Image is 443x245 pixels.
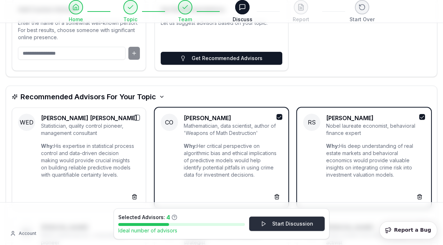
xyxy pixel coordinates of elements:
h3: [PERSON_NAME] [184,114,283,122]
button: Account [6,228,41,239]
span: Selected Advisors: [118,214,165,221]
span: Start Over [350,16,375,23]
button: Get Recommended Advisors [161,52,283,65]
span: 4 [166,213,170,222]
span: Ideal number of advisors [118,227,177,233]
span: RS [303,114,320,131]
span: Account [19,231,36,236]
span: WED [18,114,35,131]
p: Enter the name of a somewhat well-known person. For best results, choose someone with significant... [18,19,140,41]
h3: [PERSON_NAME] [326,114,425,122]
div: Mathematician, data scientist, author of 'Weapons of Math Destruction' [184,122,283,137]
span: Team [178,16,192,23]
span: Why: [326,143,339,149]
div: Statistician, quality control pioneer, management consultant [41,122,140,137]
span: Topic [123,16,137,23]
span: CO [161,114,178,131]
span: Report [293,16,309,23]
span: Why: [184,143,197,149]
span: Why: [41,143,54,149]
button: Start Discussion [249,217,325,231]
div: His deep understanding of real estate markets and behavioral economics would provide valuable ins... [326,142,425,202]
div: Nobel laureate economist, behavioral finance expert [326,122,425,137]
span: Home [69,16,83,23]
h2: Recommended Advisors For Your Topic [20,92,156,102]
div: Her critical perspective on algorithmic bias and ethical implications of predictive models would ... [184,142,283,202]
p: Let us suggest advisors based on your topic. [161,19,283,27]
button: Recommended Advisors For Your Topic [12,92,431,102]
span: Discuss [233,16,252,23]
h3: [PERSON_NAME] [PERSON_NAME] [41,114,140,122]
div: His expertise in statistical process control and data-driven decision making would provide crucia... [41,142,140,202]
